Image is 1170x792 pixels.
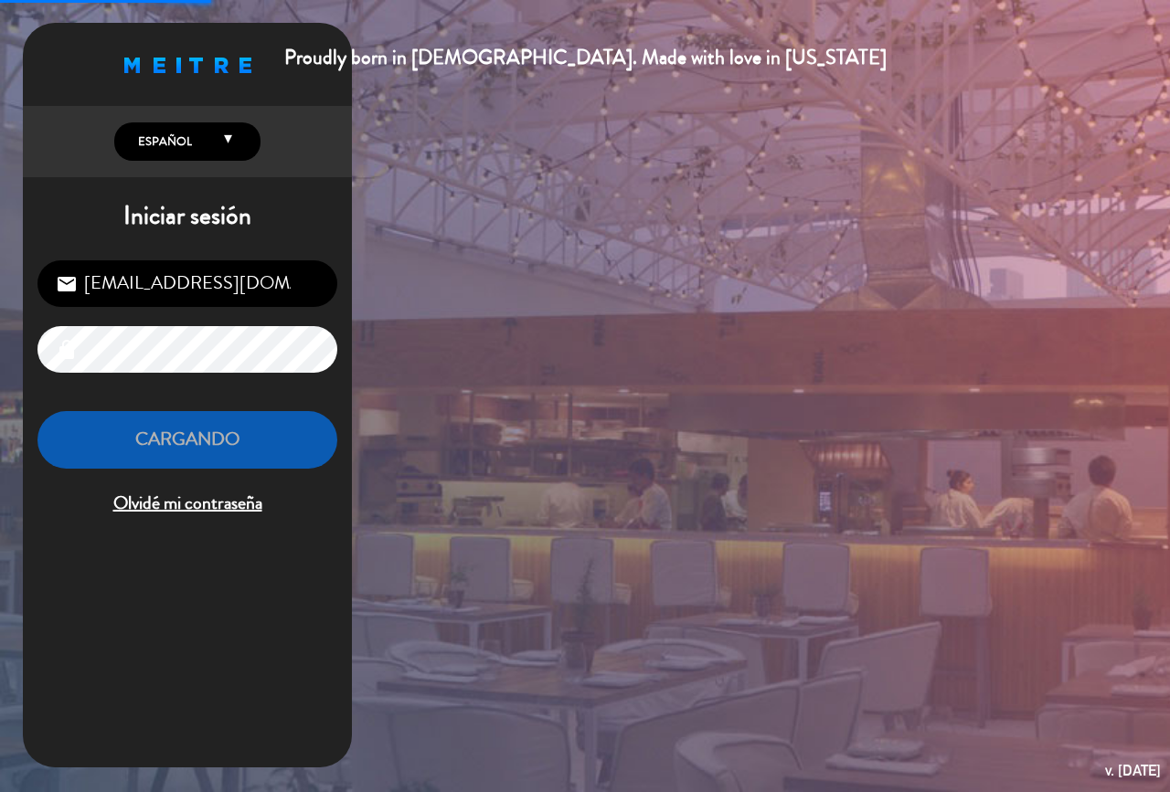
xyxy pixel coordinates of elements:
[1105,758,1161,783] div: v. [DATE]
[37,260,337,307] input: Correo Electrónico
[133,132,192,151] span: Español
[56,339,78,361] i: lock
[37,489,337,519] span: Olvidé mi contraseña
[56,273,78,295] i: email
[37,411,337,469] button: Cargando
[23,201,352,232] h1: Iniciar sesión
